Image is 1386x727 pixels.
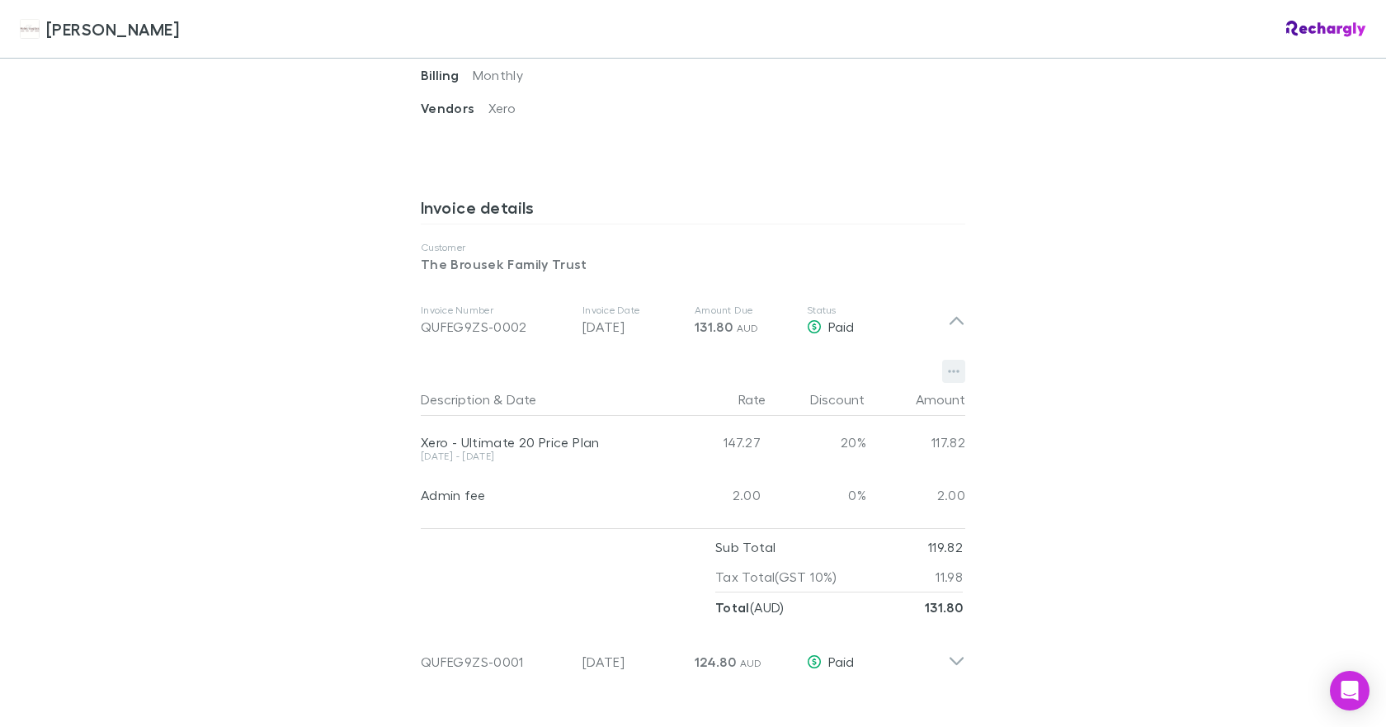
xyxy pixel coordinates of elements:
p: Customer [421,241,965,254]
strong: 131.80 [925,599,963,616]
span: Paid [828,319,854,334]
p: Status [807,304,948,317]
p: The Brousek Family Trust [421,254,965,274]
div: QUFEG9ZS-0002 [421,317,569,337]
span: [PERSON_NAME] [46,17,179,41]
span: Billing [421,67,473,83]
h3: Invoice details [421,197,965,224]
p: ( AUD ) [715,592,785,622]
p: Amount Due [695,304,794,317]
div: QUFEG9ZS-0001[DATE]124.80 AUDPaid [408,622,978,688]
strong: Total [715,599,750,616]
p: Tax Total (GST 10%) [715,562,837,592]
span: Paid [828,654,854,669]
span: AUD [740,657,762,669]
div: 2.00 [866,469,965,522]
div: Xero - Ultimate 20 Price Plan [421,434,662,451]
div: 2.00 [668,469,767,522]
button: Description [421,383,490,416]
img: Hales Douglass's Logo [20,19,40,39]
button: Date [507,383,536,416]
span: Vendors [421,100,488,116]
span: 131.80 [695,319,733,335]
div: 117.82 [866,416,965,469]
span: AUD [737,322,759,334]
div: 0% [767,469,866,522]
div: Open Intercom Messenger [1330,671,1369,710]
div: 20% [767,416,866,469]
div: Admin fee [421,487,662,503]
div: QUFEG9ZS-0001 [421,652,569,672]
p: [DATE] [582,317,681,337]
p: 119.82 [928,532,963,562]
div: [DATE] - [DATE] [421,451,662,461]
p: Invoice Date [582,304,681,317]
div: 147.27 [668,416,767,469]
span: Xero [488,100,516,116]
div: & [421,383,662,416]
p: Sub Total [715,532,775,562]
p: [DATE] [582,652,681,672]
p: Invoice Number [421,304,569,317]
div: Invoice NumberQUFEG9ZS-0002Invoice Date[DATE]Amount Due131.80 AUDStatusPaid [408,287,978,353]
p: 11.98 [936,562,963,592]
img: Rechargly Logo [1286,21,1366,37]
span: 124.80 [695,654,736,670]
span: Monthly [473,67,524,83]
